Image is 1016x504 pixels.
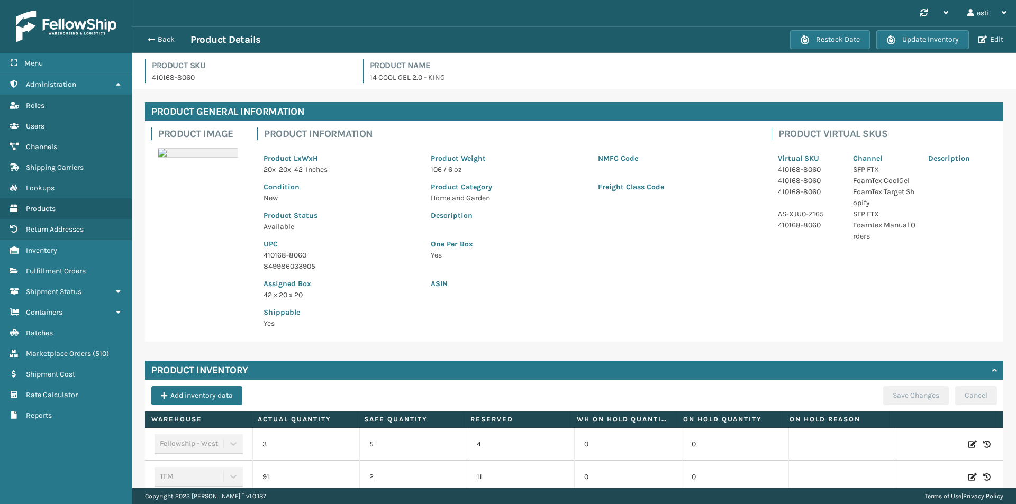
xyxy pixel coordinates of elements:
i: Edit [968,439,977,450]
p: FoamTex CoolGel [853,175,915,186]
i: Edit [968,472,977,482]
p: 410168-8060 [264,250,418,261]
span: Administration [26,80,76,89]
label: Reserved [470,415,564,424]
p: Channel [853,153,915,164]
p: Yes [264,318,418,329]
label: Safe Quantity [364,415,457,424]
p: Freight Class Code [598,181,752,193]
td: 5 [359,428,467,461]
p: New [264,193,418,204]
span: 20 x [279,165,291,174]
p: SFP FTX [853,164,915,175]
p: 410168-8060 [152,72,350,83]
span: Shipping Carriers [26,163,84,172]
p: Virtual SKU [778,153,840,164]
p: SFP FTX [853,208,915,219]
p: 410168-8060 [778,186,840,197]
p: UPC [264,239,418,250]
label: On Hold Reason [790,415,883,424]
p: Foamtex Manual Orders [853,219,915,242]
img: logo [16,11,116,42]
span: Containers [26,308,62,317]
button: Edit [975,35,1006,44]
p: Available [264,221,418,232]
p: 410168-8060 [778,175,840,186]
span: Lookups [26,184,55,193]
td: 3 [252,428,360,461]
p: One Per Box [431,239,752,250]
span: Reports [26,411,52,420]
span: ( 510 ) [93,349,109,358]
h4: Product Image [158,127,244,140]
span: Users [26,122,44,131]
td: 91 [252,461,360,493]
td: 0 [682,428,789,461]
p: 42 x 20 x 20 [264,289,418,300]
p: Yes [431,250,752,261]
button: Save Changes [883,386,949,405]
span: Return Addresses [26,225,84,234]
h4: Product Inventory [151,364,248,377]
span: Marketplace Orders [26,349,91,358]
p: ASIN [431,278,752,289]
p: 410168-8060 [778,164,840,175]
span: 106 / 6 oz [431,165,462,174]
i: Inventory History [983,439,991,450]
p: Description [431,210,752,221]
h4: Product General Information [145,102,1003,121]
i: Inventory History [983,472,991,482]
h4: Product Information [264,127,759,140]
p: 410168-8060 [778,219,840,231]
p: AS-XJU0-Z165 [778,208,840,219]
span: Channels [26,142,57,151]
p: Assigned Box [264,278,418,289]
p: 14 COOL GEL 2.0 - KING [370,72,1004,83]
span: Fulfillment Orders [26,267,86,276]
span: Batches [26,328,53,337]
p: Copyright 2023 [PERSON_NAME]™ v 1.0.187 [145,488,266,504]
button: Update Inventory [876,30,969,49]
label: Warehouse [151,415,244,424]
p: Product Status [264,210,418,221]
button: Restock Date [790,30,870,49]
td: 0 [574,428,682,461]
p: Product Weight [431,153,585,164]
p: Description [928,153,991,164]
h4: Product Virtual SKUs [778,127,997,140]
button: Add inventory data [151,386,242,405]
button: Cancel [955,386,997,405]
label: On Hold Quantity [683,415,776,424]
span: Inventory [26,246,57,255]
span: 42 [294,165,303,174]
p: NMFC Code [598,153,752,164]
span: Rate Calculator [26,390,78,399]
label: WH On hold quantity [577,415,670,424]
p: Product Category [431,181,585,193]
p: Home and Garden [431,193,585,204]
td: 0 [682,461,789,493]
div: | [925,488,1003,504]
a: Terms of Use [925,492,961,500]
button: Back [142,35,190,44]
h4: Product Name [370,59,1004,72]
h3: Product Details [190,33,261,46]
p: 849986033905 [264,261,418,272]
img: 51104088640_40f294f443_o-scaled-700x700.jpg [158,148,238,158]
span: Shipment Status [26,287,81,296]
a: Privacy Policy [963,492,1003,500]
span: Inches [306,165,328,174]
p: 11 [477,472,565,482]
span: 20 x [264,165,276,174]
h4: Product SKU [152,59,350,72]
span: Shipment Cost [26,370,75,379]
p: Product LxWxH [264,153,418,164]
p: Shippable [264,307,418,318]
span: Menu [24,59,43,68]
td: 0 [574,461,682,493]
span: Products [26,204,56,213]
label: Actual Quantity [258,415,351,424]
p: FoamTex Target Shopify [853,186,915,208]
p: Condition [264,181,418,193]
p: 4 [477,439,565,450]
